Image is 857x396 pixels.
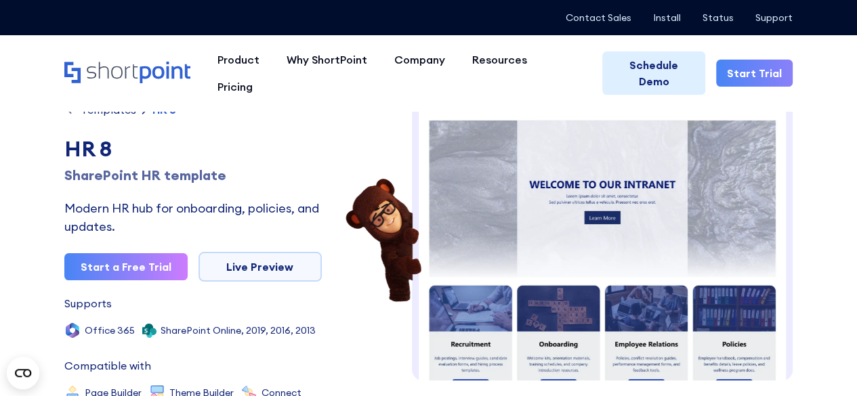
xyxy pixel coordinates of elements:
[64,298,112,309] div: Supports
[613,239,857,396] iframe: Chat Widget
[602,51,705,95] a: Schedule Demo
[204,73,266,100] a: Pricing
[472,51,527,68] div: Resources
[64,360,151,371] div: Compatible with
[394,51,445,68] div: Company
[381,46,459,73] a: Company
[198,252,322,282] a: Live Preview
[287,51,367,68] div: Why ShortPoint
[755,12,793,23] a: Support
[81,104,136,115] div: Templates
[7,357,39,389] button: Open CMP widget
[273,46,381,73] a: Why ShortPoint
[85,326,135,335] div: Office 365
[64,199,322,236] div: Modern HR hub for onboarding, policies, and updates.
[703,12,734,23] a: Status
[653,12,681,23] a: Install
[566,12,631,23] a: Contact Sales
[152,104,176,115] div: HR 8
[64,253,188,280] a: Start a Free Trial
[716,60,793,87] a: Start Trial
[459,46,541,73] a: Resources
[217,79,253,95] div: Pricing
[161,326,316,335] div: SharePoint Online, 2019, 2016, 2013
[64,133,322,165] div: HR 8
[204,46,273,73] a: Product
[64,62,190,85] a: Home
[217,51,259,68] div: Product
[64,165,322,185] h1: SharePoint HR template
